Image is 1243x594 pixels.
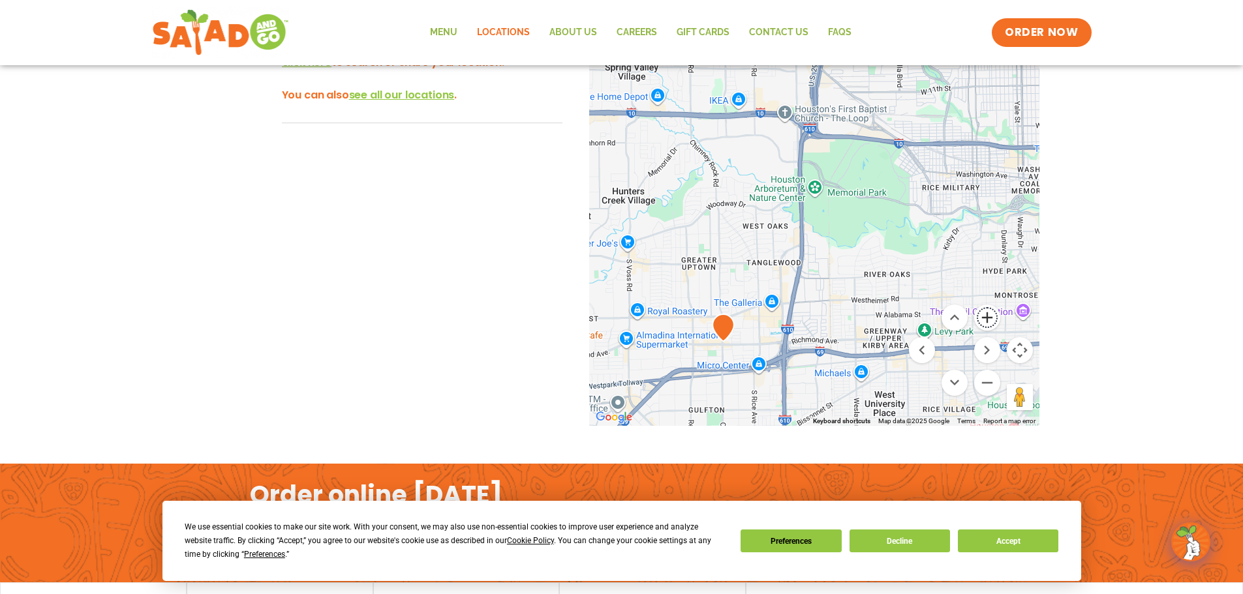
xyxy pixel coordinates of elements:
[420,18,861,48] nav: Menu
[507,536,554,545] span: Cookie Policy
[1007,337,1033,363] button: Map camera controls
[739,18,818,48] a: Contact Us
[983,417,1036,424] a: Report a map error
[957,417,975,424] a: Terms (opens in new tab)
[607,18,667,48] a: Careers
[540,18,607,48] a: About Us
[942,304,968,331] button: Move up
[813,417,870,426] button: Keyboard shortcuts
[850,529,950,552] button: Decline
[152,7,290,59] img: new-SAG-logo-768×292
[282,38,562,103] h3: Hey there! We'd love to show you what's nearby - to search or share your location. You can also .
[741,529,841,552] button: Preferences
[185,520,725,561] div: We use essential cookies to make our site work. With your consent, we may also use non-essential ...
[878,417,949,424] span: Map data ©2025 Google
[1173,524,1209,560] img: wpChatIcon
[958,529,1058,552] button: Accept
[974,304,1000,331] button: Zoom in
[1005,25,1078,40] span: ORDER NOW
[592,409,636,426] img: Google
[420,18,467,48] a: Menu
[667,18,739,48] a: GIFT CARDS
[162,501,1081,581] div: Cookie Consent Prompt
[349,87,455,102] span: see all our locations
[974,337,1000,363] button: Move right
[592,409,636,426] a: Open this area in Google Maps (opens a new window)
[818,18,861,48] a: FAQs
[974,370,1000,396] button: Zoom out
[250,479,502,511] h2: Order online [DATE]
[992,18,1091,47] a: ORDER NOW
[942,370,968,396] button: Move down
[467,18,540,48] a: Locations
[1007,384,1033,410] button: Drag Pegman onto the map to open Street View
[909,337,935,363] button: Move left
[244,550,285,559] span: Preferences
